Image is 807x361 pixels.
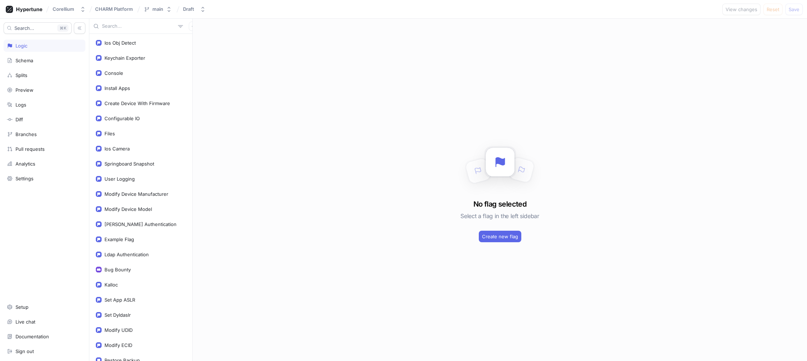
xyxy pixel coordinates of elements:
div: Draft [183,6,194,12]
div: Ios Obj Detect [104,40,136,46]
h3: No flag selected [473,199,526,209]
div: Settings [15,176,34,181]
div: Modify ECID [104,342,132,348]
div: main [152,6,163,12]
div: Create Device With Firmware [104,100,170,106]
div: Schema [15,58,33,63]
div: Bug Bounty [104,267,131,272]
div: Ldap Authentication [104,252,149,257]
span: Search... [14,26,34,30]
div: Console [104,70,123,76]
div: Set App ASLR [104,297,135,303]
div: Springboard Snapshot [104,161,154,167]
a: Documentation [4,330,85,343]
div: Modify Device Model [104,206,152,212]
div: Preview [15,87,34,93]
button: Draft [180,3,209,15]
span: View changes [726,7,757,12]
div: Set Dyldaslr [104,312,131,318]
div: Kalloc [104,282,118,288]
div: Pull requests [15,146,45,152]
div: User Logging [104,176,135,182]
h5: Select a flag in the left sidebar [460,209,539,222]
div: Files [104,131,115,136]
div: Sign out [15,348,34,354]
button: Reset [763,4,783,15]
button: Save [785,4,803,15]
div: Logs [15,102,26,108]
div: Splits [15,72,27,78]
div: Keychain Exporter [104,55,145,61]
button: main [141,3,175,15]
button: Corellium [50,3,89,15]
div: [PERSON_NAME] Authentication [104,221,177,227]
div: Analytics [15,161,35,167]
span: Reset [767,7,779,12]
div: Setup [15,304,28,310]
div: Ios Camera [104,146,130,152]
div: Modify UDID [104,327,133,333]
span: CHARM Platform [95,6,133,12]
div: Branches [15,131,37,137]
div: Example Flag [104,236,134,242]
span: Save [789,7,799,12]
div: Corellium [53,6,74,12]
div: Install Apps [104,85,130,91]
span: Create new flag [482,234,518,239]
div: K [57,24,68,32]
div: Documentation [15,334,49,339]
div: Diff [15,117,23,122]
div: Modify Device Manufacturer [104,191,168,197]
button: Search...K [4,22,72,34]
button: View changes [722,4,761,15]
button: Create new flag [479,231,521,242]
div: Configurable IO [104,116,140,121]
div: Logic [15,43,27,49]
div: Live chat [15,319,35,325]
input: Search... [102,23,175,30]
